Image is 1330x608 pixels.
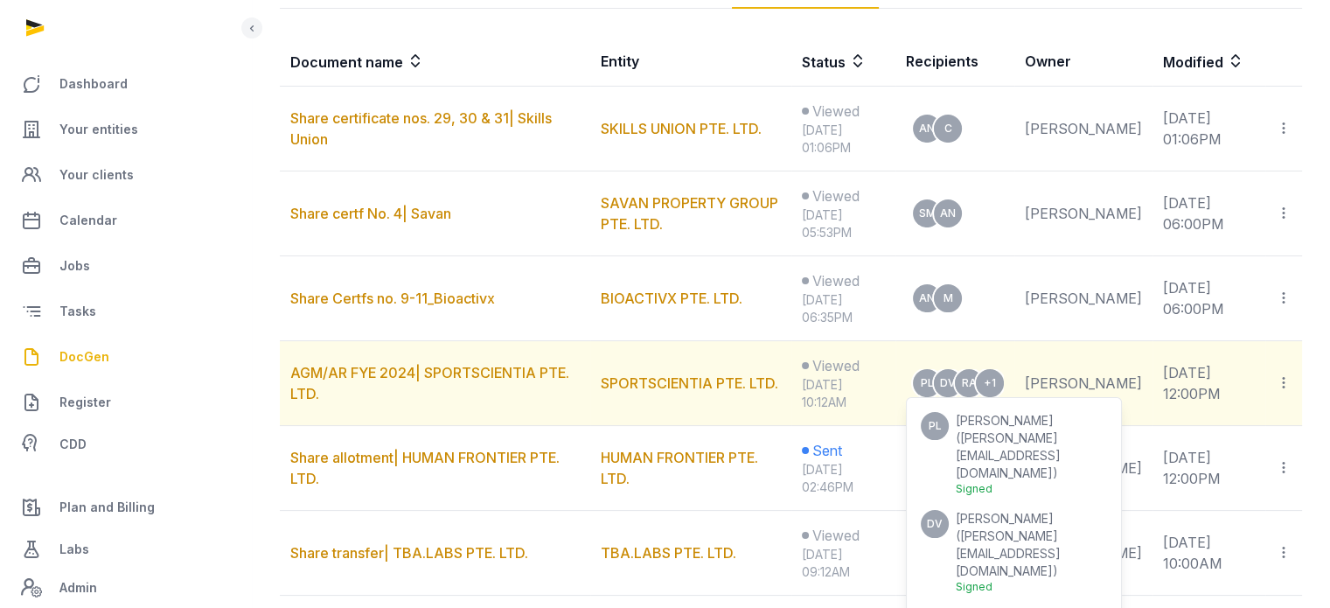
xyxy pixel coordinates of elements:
span: RA [962,378,977,388]
td: [PERSON_NAME] [1014,171,1152,256]
a: Share transfer| TBA.LABS PTE. LTD. [290,544,528,562]
span: Viewed [812,101,860,122]
div: ( ) [956,510,1107,594]
a: CDD [14,427,237,462]
span: [PERSON_NAME][EMAIL_ADDRESS][DOMAIN_NAME] [956,430,1061,480]
div: [DATE] 01:06PM [802,122,885,157]
td: [DATE] 06:00PM [1152,171,1265,256]
th: Recipients [895,37,1014,87]
th: Owner [1014,37,1152,87]
a: SKILLS UNION PTE. LTD. [601,120,762,137]
a: Admin [14,570,237,605]
span: CDD [59,434,87,455]
div: [DATE] 09:12AM [802,546,885,581]
span: Signed [956,580,992,593]
span: Register [59,392,111,413]
span: M [944,293,953,304]
th: Entity [590,37,791,87]
span: Signed [956,482,992,495]
th: Modified [1152,37,1302,87]
span: Sent [812,440,842,461]
span: C [944,123,952,134]
td: [PERSON_NAME] [1014,256,1152,341]
th: Document name [280,37,590,87]
td: [PERSON_NAME] [1014,341,1152,426]
span: SM [919,208,936,219]
td: [PERSON_NAME] [1014,87,1152,171]
span: Tasks [59,301,96,322]
div: [DATE] 06:35PM [802,291,885,326]
td: [DATE] 12:00PM [1152,341,1265,426]
td: [DATE] 06:00PM [1152,256,1265,341]
span: [PERSON_NAME][EMAIL_ADDRESS][DOMAIN_NAME] [956,528,1061,578]
span: [PERSON_NAME] [956,511,1054,526]
span: [PERSON_NAME] [956,413,1054,428]
span: Dashboard [59,73,128,94]
a: AGM/AR FYE 2024| SPORTSCIENTIA PTE. LTD. [290,364,569,402]
td: [DATE] 10:00AM [1152,511,1265,596]
span: AN [919,123,935,134]
span: Labs [59,539,89,560]
a: Share Certfs no. 9-11_Bioactivx [290,290,495,307]
div: [DATE] 10:12AM [802,376,885,411]
a: TBA.LABS PTE. LTD. [601,544,736,562]
span: Viewed [812,185,860,206]
span: Viewed [812,270,860,291]
a: Share certf No. 4| Savan [290,205,451,222]
span: Admin [59,577,97,598]
span: Jobs [59,255,90,276]
a: Share certificate nos. 29, 30 & 31| Skills Union [290,109,552,148]
a: Tasks [14,290,237,332]
span: Your clients [59,164,134,185]
a: Your clients [14,154,237,196]
span: Viewed [812,355,860,376]
th: Status [791,37,895,87]
a: BIOACTIVX PTE. LTD. [601,290,742,307]
a: Plan and Billing [14,486,237,528]
span: AN [919,293,935,304]
a: Jobs [14,245,237,287]
a: Register [14,381,237,423]
div: [DATE] 02:46PM [802,461,885,496]
span: Calendar [59,210,117,231]
span: +1 [984,378,996,388]
div: ( ) [956,412,1107,496]
a: SAVAN PROPERTY GROUP PTE. LTD. [601,194,778,233]
a: DocGen [14,336,237,378]
span: PL [921,378,934,388]
a: Calendar [14,199,237,241]
span: Plan and Billing [59,497,155,518]
span: DV [927,519,943,529]
a: Dashboard [14,63,237,105]
span: Viewed [812,525,860,546]
span: Your entities [59,119,138,140]
a: Labs [14,528,237,570]
a: Share allotment| HUMAN FRONTIER PTE. LTD. [290,449,560,487]
div: [DATE] 05:53PM [802,206,885,241]
td: [DATE] 01:06PM [1152,87,1265,171]
a: HUMAN FRONTIER PTE. LTD. [601,449,758,487]
td: [DATE] 12:00PM [1152,426,1265,511]
span: DV [940,378,956,388]
a: Your entities [14,108,237,150]
span: DocGen [59,346,109,367]
span: PL [929,421,942,431]
span: AN [940,208,956,219]
a: SPORTSCIENTIA PTE. LTD. [601,374,778,392]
